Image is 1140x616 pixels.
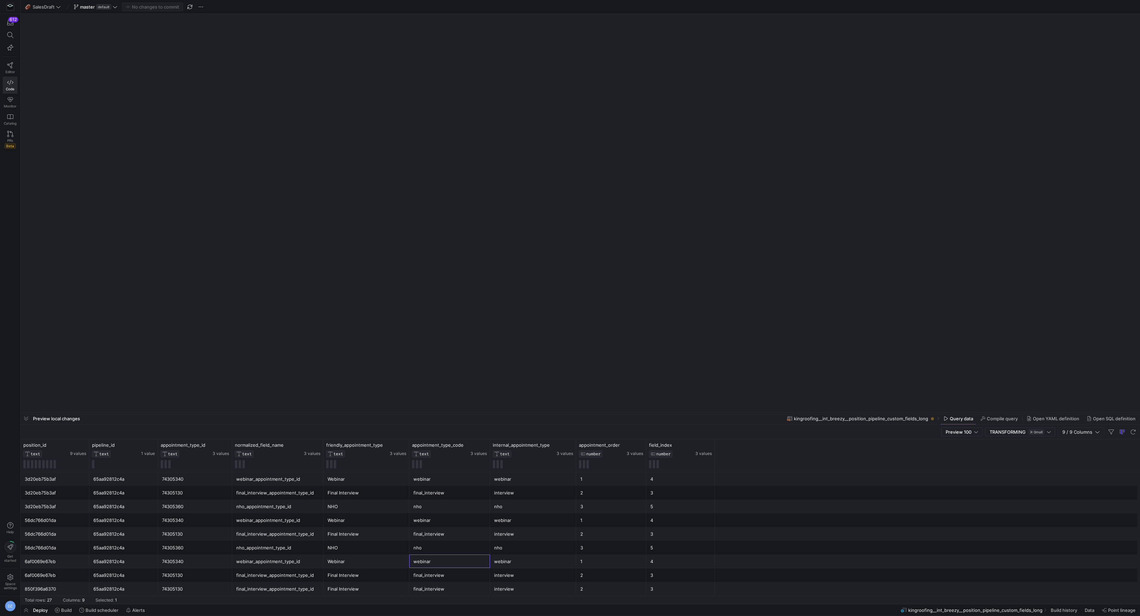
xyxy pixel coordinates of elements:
div: interview [494,527,572,541]
div: Columns: [63,598,81,603]
div: 65aa92812c4a [93,500,154,513]
div: final_interview_appointment_type_id [236,486,319,500]
div: 3d20eb75b3af [25,472,85,486]
a: Code [3,77,18,94]
div: Selected: [95,598,114,603]
button: Open YAML definition [1024,413,1082,424]
div: 56dc766d01da [25,527,85,541]
button: 🏈SalesDraft [23,2,62,11]
a: https://storage.googleapis.com/y42-prod-data-exchange/images/Yf2Qvegn13xqq0DljGMI0l8d5Zqtiw36EXr8... [3,1,18,13]
span: default [96,4,111,10]
div: 3d20eb75b3af [25,500,85,513]
span: kingroofing__int_breezy__position_pipeline_custom_fields_long [908,607,1042,613]
div: 65aa92812c4a [93,569,154,582]
span: NUMBER [656,452,671,456]
span: field_index [649,442,672,448]
div: 56dc766d01da [25,514,85,527]
div: 3 [650,527,711,541]
span: Alerts [132,607,145,613]
div: 3 [650,486,711,500]
span: 3 values [627,451,643,456]
div: 74305360 [162,541,228,555]
div: 74305340 [162,555,228,568]
div: 5 [650,500,711,513]
div: nho_appointment_type_id [236,500,319,513]
span: 9 values [70,451,86,456]
div: 6af0069e67eb [25,555,85,568]
span: X-Small [1028,429,1044,435]
div: webinar_appointment_type_id [236,472,319,486]
button: masterdefault [72,2,119,11]
div: interview [494,569,572,582]
span: appointment_type_code [412,442,464,448]
button: 9 / 9 Columns [1058,427,1104,436]
span: internal_appointment_type [493,442,550,448]
div: 74305130 [162,486,228,500]
div: 3d20eb75b3af [25,486,85,500]
a: Monitor [3,94,18,111]
span: 🏈 [25,4,30,9]
div: Final Interview [328,582,405,596]
div: 65aa92812c4a [93,555,154,568]
div: 1 [580,555,642,568]
a: Spacesettings [3,571,18,593]
button: Open SQL definition [1084,413,1139,424]
div: webinar [494,472,572,486]
div: 65aa92812c4a [93,527,154,541]
div: 4 [650,472,711,486]
span: master [80,4,95,10]
button: Help [3,519,18,537]
span: position_id [23,442,46,448]
span: kingroofing__int_breezy__position_pipeline_custom_fields_long [794,416,928,421]
div: 2 [580,569,642,582]
span: TEXT [99,452,109,456]
span: 1 value [141,451,155,456]
div: 5 [650,541,711,555]
div: 65aa92812c4a [93,472,154,486]
div: final_interview_appointment_type_id [236,527,319,541]
button: Build [52,604,75,616]
div: NHO [328,541,405,555]
div: 74305130 [162,582,228,596]
div: 1 [580,514,642,527]
span: Monitor [4,104,16,108]
div: nho [413,500,486,513]
div: 74305340 [162,514,228,527]
div: nho [494,500,572,513]
button: Build scheduler [76,604,122,616]
span: Build [61,607,72,613]
div: webinar [494,514,572,527]
button: Data [1082,604,1097,616]
span: TEXT [242,452,252,456]
div: 4 [650,514,711,527]
button: Compile query [978,413,1021,424]
span: Space settings [4,582,17,590]
span: TEXT [419,452,429,456]
span: pipeline_id [92,442,115,448]
span: Catalog [4,121,16,125]
span: friendly_appointment_type [326,442,383,448]
div: NHO [328,500,405,513]
div: webinar [413,514,486,527]
div: Total rows: [25,598,46,603]
span: Preview 100 [946,429,971,435]
span: Compile query [987,416,1018,421]
div: interview [494,486,572,500]
div: 1 [580,472,642,486]
span: TEXT [31,452,40,456]
div: webinar [413,555,486,568]
span: appointment_order [579,442,620,448]
span: Data [1085,607,1094,613]
button: Getstarted [3,538,18,565]
span: 3 values [304,451,320,456]
span: Deploy [33,607,48,613]
span: Open YAML definition [1033,416,1079,421]
a: PRsBeta [3,128,18,151]
a: Catalog [3,111,18,128]
div: 65aa92812c4a [93,514,154,527]
span: 3 values [213,451,229,456]
span: Preview local changes [33,416,80,421]
span: NUMBER [586,452,601,456]
span: TEXT [500,452,510,456]
span: Build scheduler [85,607,118,613]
